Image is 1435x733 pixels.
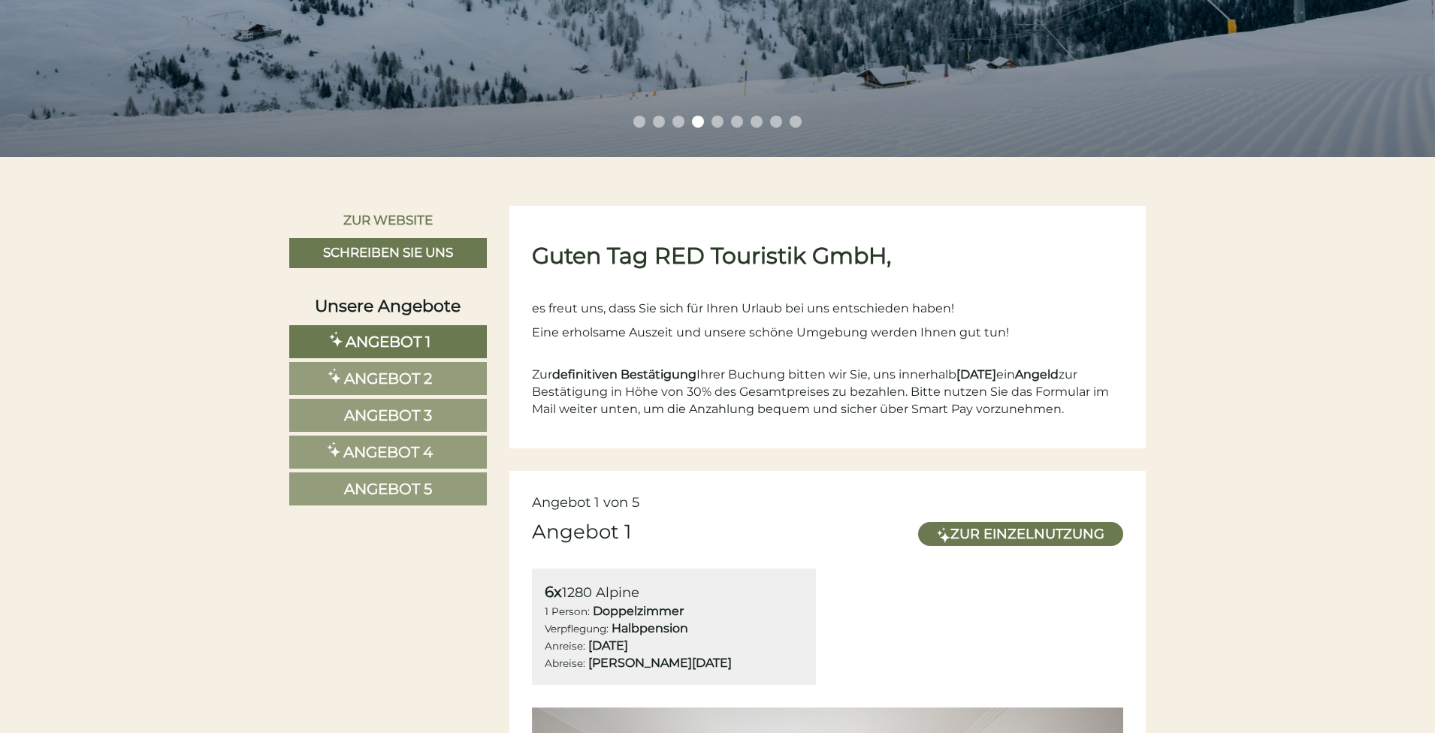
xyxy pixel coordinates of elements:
b: Doppelzimmer [593,604,684,618]
b: Halbpension [612,621,688,635]
b: [DATE] [588,638,628,653]
b: [PERSON_NAME][DATE] [588,656,732,670]
div: 1280 Alpine [545,581,804,603]
span: Angebot 4 [343,443,433,461]
small: Anreise: [545,640,585,652]
p: es freut uns, dass Sie sich für Ihren Urlaub bei uns entschieden haben! [532,300,1124,318]
a: Schreiben Sie uns [289,238,487,268]
span: Angebot 2 [344,370,432,388]
b: 6x [545,583,562,601]
span: Angebot 3 [344,406,432,424]
small: Abreise: [545,657,585,669]
strong: Angeld [1015,367,1059,382]
small: Verpflegung: [545,623,609,635]
p: Zur Ihrer Buchung bitten wir Sie, uns innerhalb ein zur Bestätigung in Höhe von 30% des Gesamtpre... [532,349,1124,418]
span: Angebot 5 [344,480,432,498]
a: Zur Website [289,206,487,234]
div: Unsere Angebote [289,294,487,318]
span: Angebot 1 von 5 [532,494,639,511]
img: highlight.svg [937,527,950,543]
strong: [DATE] [956,367,996,382]
p: Eine erholsame Auszeit und unsere schöne Umgebung werden Ihnen gut tun! [532,324,1124,342]
span: Zur Einzelnutzung [918,522,1123,546]
strong: definitiven Bestätigung [552,367,696,382]
span: Angebot 1 [346,333,430,351]
small: 1 Person: [545,605,590,617]
div: Angebot 1 [532,518,631,546]
h1: Guten Tag RED Touristik GmbH, [532,243,1124,268]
